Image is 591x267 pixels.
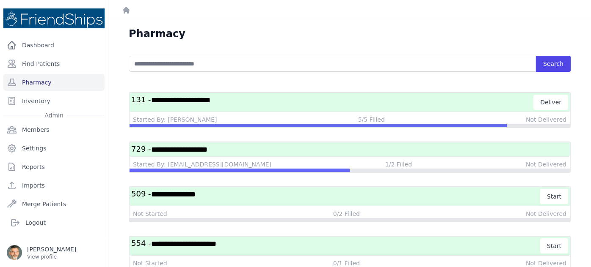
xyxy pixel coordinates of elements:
div: 5/5 Filled [358,115,385,124]
a: Dashboard [3,37,105,54]
a: Inventory [3,93,105,109]
div: Started By: [EMAIL_ADDRESS][DOMAIN_NAME] [133,160,271,169]
div: 1/2 Filled [385,160,412,169]
a: Settings [3,140,105,157]
div: 0/2 Filled [333,210,360,218]
img: Medical Missions EMR [3,8,105,28]
div: Not Delivered [526,160,566,169]
h3: 729 - [131,144,568,155]
a: Members [3,121,105,138]
p: View profile [27,253,76,260]
button: Start [540,238,568,253]
a: Pharmacy [3,74,105,91]
a: Find Patients [3,55,105,72]
a: [PERSON_NAME] View profile [7,245,101,260]
div: Started By: [PERSON_NAME] [133,115,217,124]
p: [PERSON_NAME] [27,245,76,253]
span: Admin [41,111,67,120]
h3: 509 - [131,189,541,204]
div: Not Started [133,210,167,218]
button: Deliver [533,95,568,110]
a: Merge Patients [3,196,105,213]
a: Reports [3,158,105,175]
a: Logout [7,214,101,231]
button: Search [536,56,571,72]
button: Start [540,189,568,204]
div: Not Delivered [526,210,566,218]
h3: 131 - [131,95,534,110]
div: Not Delivered [526,115,566,124]
h1: Pharmacy [129,27,185,41]
a: Imports [3,177,105,194]
h3: 554 - [131,238,541,253]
